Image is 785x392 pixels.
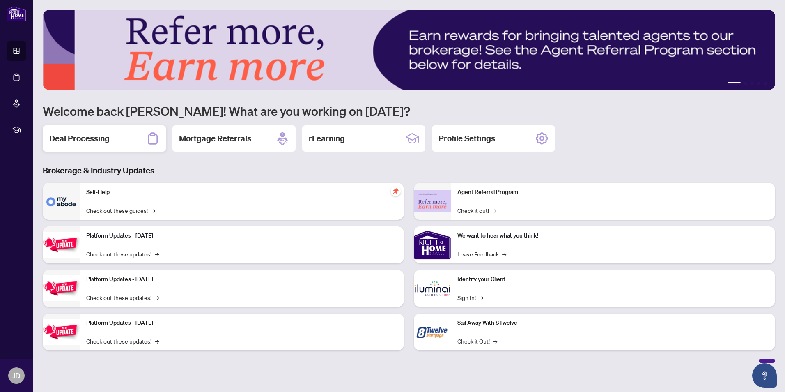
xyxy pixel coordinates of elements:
img: Slide 0 [43,10,775,90]
span: → [493,337,497,346]
p: Platform Updates - [DATE] [86,231,397,240]
button: Open asap [752,363,777,388]
p: Sail Away With 8Twelve [457,318,769,327]
h2: Mortgage Referrals [179,133,251,144]
img: Platform Updates - June 23, 2025 [43,319,80,345]
img: Identify your Client [414,270,451,307]
span: pushpin [391,186,401,196]
a: Check it Out!→ [457,337,497,346]
h1: Welcome back [PERSON_NAME]! What are you working on [DATE]? [43,103,775,119]
p: Agent Referral Program [457,188,769,197]
button: 4 [757,82,760,85]
a: Check out these guides!→ [86,206,155,215]
img: Agent Referral Program [414,190,451,212]
span: → [155,249,159,258]
p: Platform Updates - [DATE] [86,275,397,284]
h2: rLearning [309,133,345,144]
a: Check out these updates!→ [86,293,159,302]
img: logo [7,6,26,21]
a: Check out these updates!→ [86,249,159,258]
p: Identify your Client [457,275,769,284]
a: Check out these updates!→ [86,337,159,346]
button: 5 [764,82,767,85]
span: → [492,206,496,215]
img: Platform Updates - July 21, 2025 [43,232,80,258]
a: Leave Feedback→ [457,249,506,258]
h2: Deal Processing [49,133,110,144]
span: → [502,249,506,258]
img: Platform Updates - July 8, 2025 [43,275,80,301]
span: → [155,293,159,302]
h3: Brokerage & Industry Updates [43,165,775,176]
button: 1 [728,82,741,85]
a: Check it out!→ [457,206,496,215]
a: Sign In!→ [457,293,483,302]
button: 2 [744,82,747,85]
span: → [155,337,159,346]
p: We want to hear what you think! [457,231,769,240]
span: JD [12,370,21,381]
p: Self-Help [86,188,397,197]
img: We want to hear what you think! [414,226,451,263]
p: Platform Updates - [DATE] [86,318,397,327]
button: 3 [751,82,754,85]
span: → [479,293,483,302]
img: Self-Help [43,183,80,220]
img: Sail Away With 8Twelve [414,314,451,350]
h2: Profile Settings [438,133,495,144]
span: → [151,206,155,215]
